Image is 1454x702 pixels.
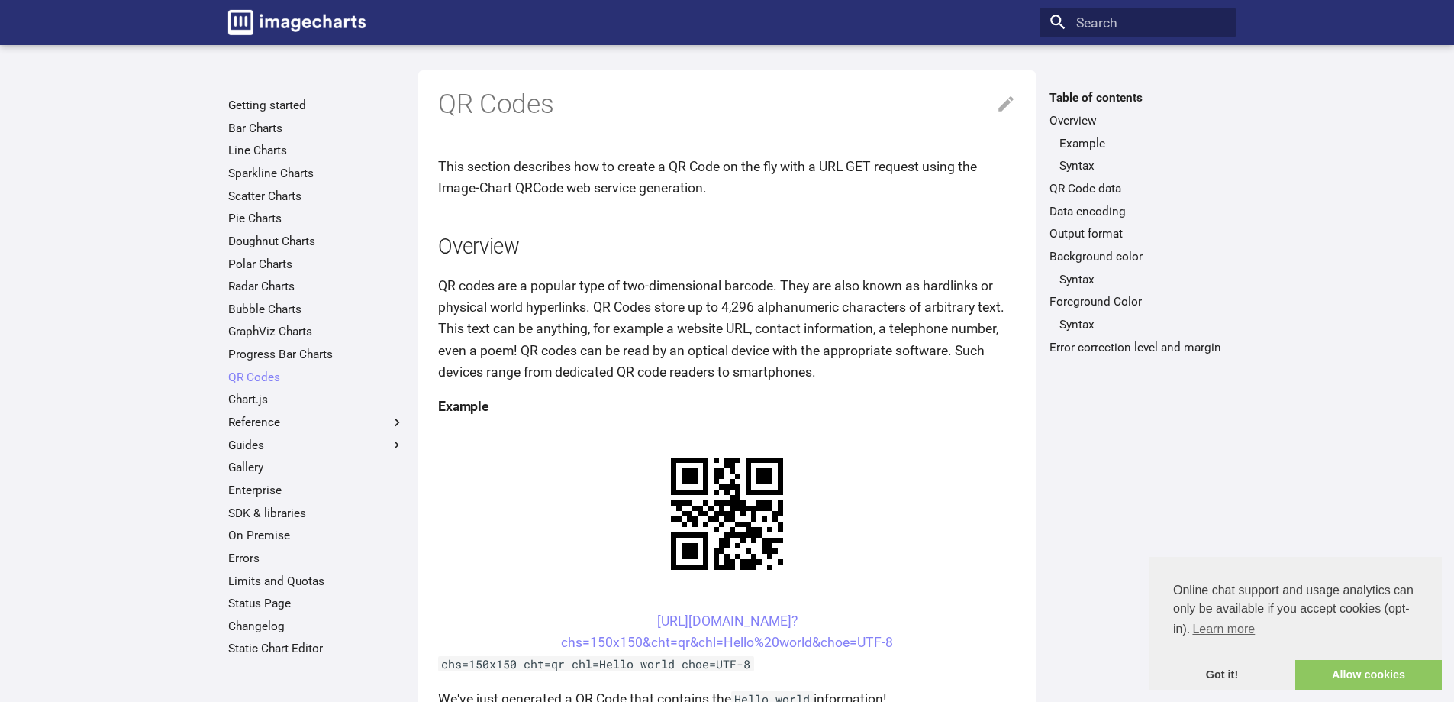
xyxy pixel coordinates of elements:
a: QR Code data [1049,181,1226,196]
a: [URL][DOMAIN_NAME]?chs=150x150&cht=qr&chl=Hello%20world&choe=UTF-8 [561,613,893,650]
a: Progress Bar Charts [228,347,405,362]
nav: Overview [1049,136,1226,174]
a: dismiss cookie message [1149,660,1295,691]
a: learn more about cookies [1190,618,1257,641]
p: This section describes how to create a QR Code on the fly with a URL GET request using the Image-... [438,156,1016,199]
a: Bar Charts [228,121,405,136]
nav: Table of contents [1040,90,1236,354]
a: GraphViz Charts [228,324,405,339]
a: Line Charts [228,143,405,158]
a: Static Chart Editor [228,641,405,656]
a: Sparkline Charts [228,166,405,181]
a: Doughnut Charts [228,234,405,249]
a: Radar Charts [228,279,405,294]
p: QR codes are a popular type of two-dimensional barcode. They are also known as hardlinks or physi... [438,275,1016,383]
h4: Example [438,396,1016,417]
a: Chart.js [228,392,405,407]
a: Scatter Charts [228,189,405,204]
a: Data encoding [1049,204,1226,219]
a: Pie Charts [228,211,405,226]
a: Overview [1049,113,1226,128]
code: chs=150x150 cht=qr chl=Hello world choe=UTF-8 [438,656,754,671]
img: chart [644,431,810,597]
nav: Background color [1049,272,1226,287]
a: Example [1059,136,1226,151]
a: Image-Charts documentation [221,3,372,41]
a: Syntax [1059,317,1226,332]
a: Syntax [1059,272,1226,287]
div: cookieconsent [1149,557,1442,690]
a: Changelog [228,619,405,634]
h1: QR Codes [438,87,1016,122]
a: Error correction level and margin [1049,340,1226,355]
a: QR Codes [228,370,405,385]
input: Search [1040,8,1236,38]
a: Background color [1049,249,1226,264]
a: allow cookies [1295,660,1442,691]
a: Output format [1049,226,1226,241]
a: On Premise [228,528,405,543]
a: Syntax [1059,158,1226,173]
a: Getting started [228,98,405,113]
a: Gallery [228,460,405,475]
a: Enterprise [228,483,405,498]
a: SDK & libraries [228,506,405,521]
img: logo [228,10,366,35]
a: Limits and Quotas [228,574,405,589]
a: Polar Charts [228,257,405,272]
span: Online chat support and usage analytics can only be available if you accept cookies (opt-in). [1173,581,1417,641]
a: Errors [228,551,405,566]
label: Table of contents [1040,90,1236,105]
label: Guides [228,438,405,453]
a: Bubble Charts [228,302,405,317]
h2: Overview [438,232,1016,262]
a: Foreground Color [1049,294,1226,309]
label: Reference [228,415,405,430]
a: Status Page [228,596,405,611]
nav: Foreground Color [1049,317,1226,332]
